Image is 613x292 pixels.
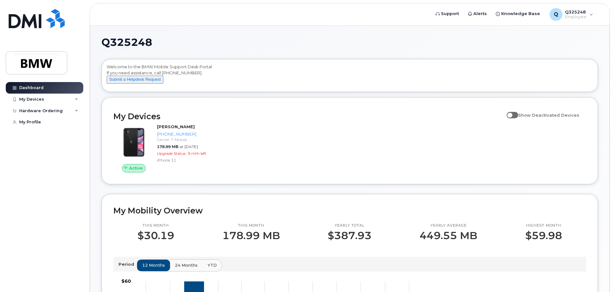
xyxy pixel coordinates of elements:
[507,109,512,114] input: Show Deactivated Devices
[157,137,223,142] div: Carrier: T-Mobile
[119,127,149,158] img: iPhone_11.jpg
[157,157,223,163] div: iPhone 11
[137,230,174,241] p: $30.19
[157,131,223,137] div: [PHONE_NUMBER]
[129,165,143,171] span: Active
[420,223,477,228] p: Yearly average
[157,151,186,156] span: Upgrade Status:
[208,262,217,268] span: YTD
[107,64,593,89] div: Welcome to the BMW Mobile Support Desk Portal If you need assistance, call [PHONE_NUMBER].
[157,144,178,149] span: 178.99 MB
[137,223,174,228] p: This month
[222,230,280,241] p: 178.99 MB
[113,112,503,121] h2: My Devices
[328,230,372,241] p: $387.93
[175,262,198,268] span: 24 months
[107,76,163,84] button: Submit a Helpdesk Request
[157,124,195,129] strong: [PERSON_NAME]
[180,144,198,149] span: at [DATE]
[518,113,579,118] span: Show Deactivated Devices
[113,124,226,172] a: Active[PERSON_NAME][PHONE_NUMBER]Carrier: T-Mobile178.99 MBat [DATE]Upgrade Status:9 mth leftiPho...
[222,223,280,228] p: This month
[113,206,586,215] h2: My Mobility Overview
[328,223,372,228] p: Yearly total
[420,230,477,241] p: 449.55 MB
[107,77,163,82] a: Submit a Helpdesk Request
[585,264,608,287] iframe: Messenger Launcher
[121,278,131,284] tspan: $60
[119,261,137,267] p: Period
[525,230,562,241] p: $59.98
[525,223,562,228] p: Highest month
[102,38,152,47] span: Q325248
[188,151,206,156] span: 9 mth left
